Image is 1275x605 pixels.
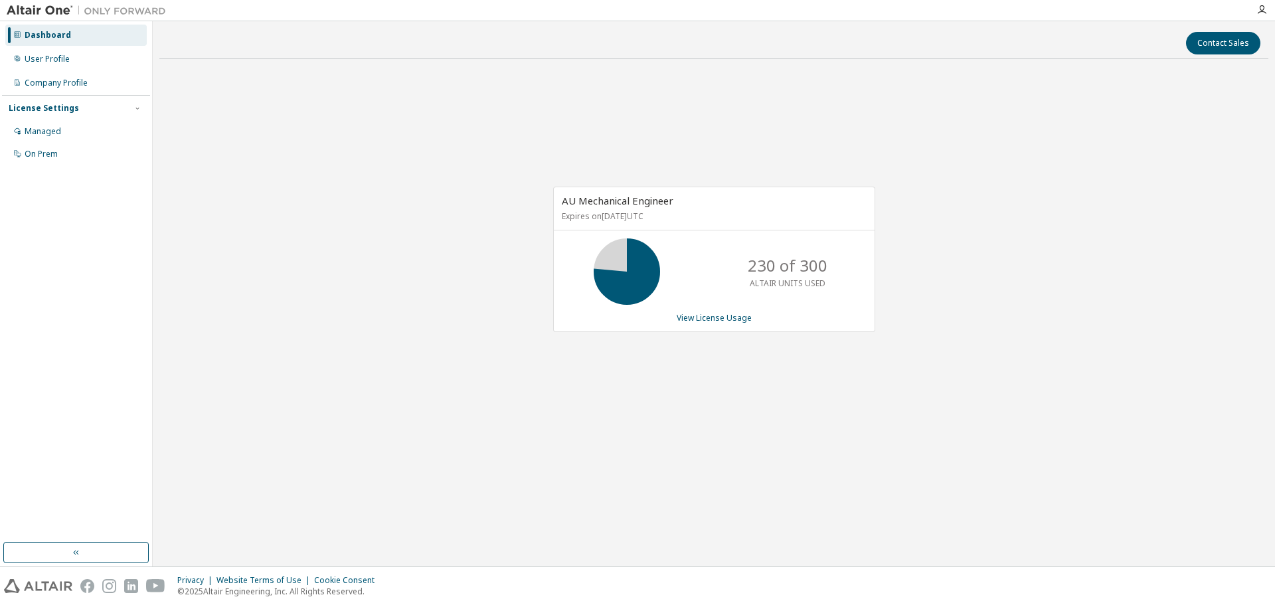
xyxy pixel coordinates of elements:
p: 230 of 300 [748,254,827,277]
div: Website Terms of Use [216,575,314,586]
button: Contact Sales [1186,32,1260,54]
div: Managed [25,126,61,137]
a: View License Usage [677,312,752,323]
p: ALTAIR UNITS USED [750,278,825,289]
div: User Profile [25,54,70,64]
img: Altair One [7,4,173,17]
div: Cookie Consent [314,575,382,586]
span: AU Mechanical Engineer [562,194,673,207]
p: © 2025 Altair Engineering, Inc. All Rights Reserved. [177,586,382,597]
img: altair_logo.svg [4,579,72,593]
p: Expires on [DATE] UTC [562,211,863,222]
img: linkedin.svg [124,579,138,593]
img: facebook.svg [80,579,94,593]
img: youtube.svg [146,579,165,593]
img: instagram.svg [102,579,116,593]
div: Privacy [177,575,216,586]
div: License Settings [9,103,79,114]
div: On Prem [25,149,58,159]
div: Company Profile [25,78,88,88]
div: Dashboard [25,30,71,41]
